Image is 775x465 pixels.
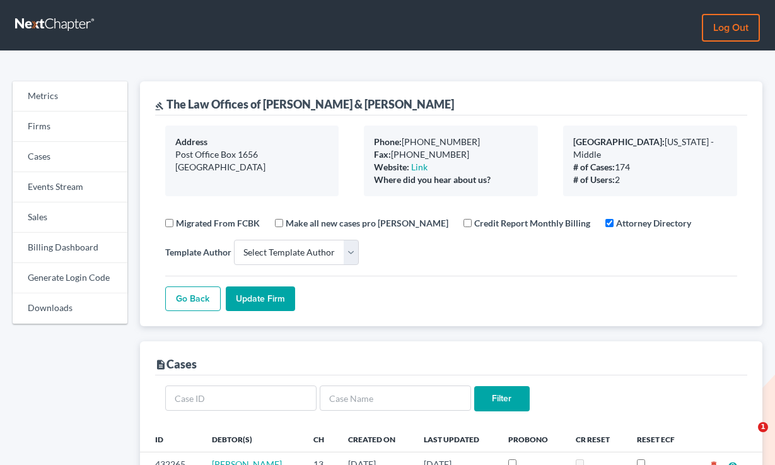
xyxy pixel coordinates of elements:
a: Metrics [13,81,127,112]
label: Attorney Directory [616,216,691,230]
a: Events Stream [13,172,127,203]
input: Update Firm [226,286,295,312]
b: Where did you hear about us? [374,174,491,185]
b: Fax: [374,149,391,160]
th: Reset ECF [627,427,692,452]
div: Cases [155,356,197,372]
div: [US_STATE] - Middle [573,136,727,161]
label: Make all new cases pro [PERSON_NAME] [286,216,448,230]
label: Template Author [165,245,231,259]
div: 2 [573,174,727,186]
a: Sales [13,203,127,233]
b: Website: [374,162,409,172]
label: Migrated From FCBK [176,216,260,230]
input: Filter [474,386,530,411]
input: Case Name [320,386,471,411]
i: description [155,359,166,370]
a: Generate Login Code [13,263,127,293]
div: [GEOGRAPHIC_DATA] [175,161,329,174]
th: Last Updated [414,427,499,452]
a: Link [411,162,428,172]
a: Firms [13,112,127,142]
div: The Law Offices of [PERSON_NAME] & [PERSON_NAME] [155,97,454,112]
a: Downloads [13,293,127,324]
a: Go Back [165,286,221,312]
div: [PHONE_NUMBER] [374,136,528,148]
th: Created On [338,427,414,452]
th: ProBono [498,427,566,452]
i: gavel [155,102,164,110]
span: 1 [758,422,768,432]
a: Cases [13,142,127,172]
th: ID [140,427,202,452]
th: CR Reset [566,427,627,452]
th: Debtor(s) [202,427,303,452]
label: Credit Report Monthly Billing [474,216,590,230]
a: Log out [702,14,760,42]
div: Post Office Box 1656 [175,148,329,161]
input: Case ID [165,386,317,411]
b: # of Users: [573,174,615,185]
b: Phone: [374,136,402,147]
th: Ch [303,427,338,452]
a: Billing Dashboard [13,233,127,263]
iframe: Intercom live chat [732,422,762,452]
b: [GEOGRAPHIC_DATA]: [573,136,665,147]
div: [PHONE_NUMBER] [374,148,528,161]
b: # of Cases: [573,162,615,172]
b: Address [175,136,207,147]
div: 174 [573,161,727,174]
